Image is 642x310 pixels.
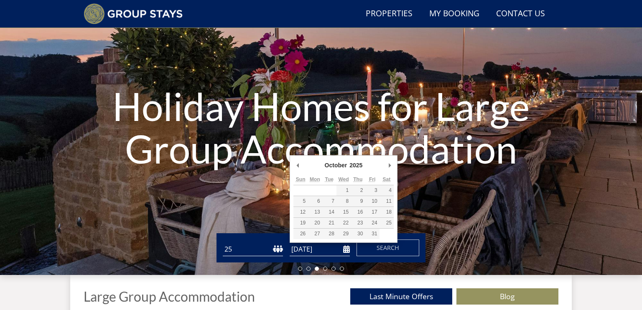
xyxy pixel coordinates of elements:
button: 16 [351,207,365,217]
button: 17 [365,207,379,217]
button: 22 [336,218,351,228]
button: 31 [365,229,379,239]
button: 14 [322,207,336,217]
button: 5 [293,196,308,207]
button: 6 [308,196,322,207]
button: 24 [365,218,379,228]
div: October [324,159,349,171]
button: 23 [351,218,365,228]
abbr: Sunday [296,176,306,182]
abbr: Wednesday [338,176,349,182]
button: 15 [336,207,351,217]
div: 2025 [348,159,364,171]
button: 10 [365,196,379,207]
button: 4 [380,185,394,196]
a: My Booking [426,5,483,23]
span: Search [377,244,399,252]
button: 2 [351,185,365,196]
button: 11 [380,196,394,207]
button: 29 [336,229,351,239]
button: 25 [380,218,394,228]
button: 7 [322,196,336,207]
a: Blog [456,288,558,305]
button: Next Month [385,159,394,171]
input: Arrival Date [290,242,350,256]
button: 12 [293,207,308,217]
button: 26 [293,229,308,239]
button: 1 [336,185,351,196]
button: 30 [351,229,365,239]
button: 28 [322,229,336,239]
abbr: Friday [369,176,375,182]
abbr: Thursday [353,176,362,182]
a: Properties [362,5,416,23]
a: Contact Us [493,5,548,23]
h1: Holiday Homes for Large Group Accommodation [96,68,545,187]
button: 19 [293,218,308,228]
button: 13 [308,207,322,217]
button: 8 [336,196,351,207]
abbr: Tuesday [325,176,333,182]
button: 20 [308,218,322,228]
button: Search [357,239,419,256]
img: Group Stays [84,3,183,24]
button: 27 [308,229,322,239]
button: 9 [351,196,365,207]
abbr: Saturday [383,176,391,182]
a: Last Minute Offers [350,288,452,305]
button: 3 [365,185,379,196]
abbr: Monday [310,176,320,182]
button: 18 [380,207,394,217]
button: 21 [322,218,336,228]
button: Previous Month [293,159,302,171]
h1: Large Group Accommodation [84,289,255,304]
